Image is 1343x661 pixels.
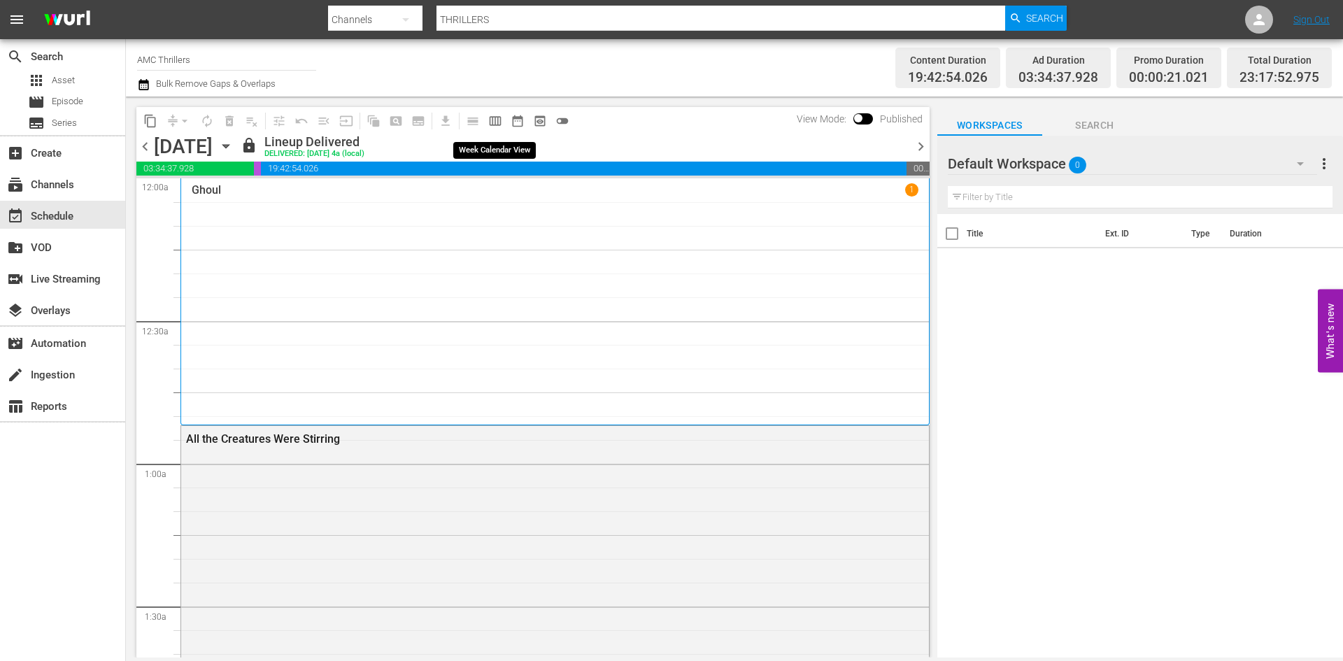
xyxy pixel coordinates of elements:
div: Total Duration [1239,50,1319,70]
span: Episode [28,94,45,111]
span: Series [28,115,45,132]
span: lock [241,137,257,154]
span: Update Metadata from Key Asset [335,110,357,132]
span: chevron_left [136,138,154,155]
p: Ghoul [192,183,221,197]
span: 03:34:37.928 [1018,70,1098,86]
span: Search [1042,117,1147,134]
span: Create Series Block [407,110,429,132]
th: Title [967,214,1097,253]
span: Select an event to delete [218,110,241,132]
span: Episode [52,94,83,108]
span: Live Streaming [7,271,24,287]
span: Schedule [7,208,24,225]
span: 24 hours Lineup View is OFF [551,110,574,132]
span: Reports [7,398,24,415]
span: 00:00:21.021 [1129,70,1209,86]
div: All the Creatures Were Stirring [186,432,848,446]
span: Asset [28,72,45,89]
button: more_vert [1316,147,1333,180]
span: 23:17:52.975 [1239,70,1319,86]
div: DELIVERED: [DATE] 4a (local) [264,150,364,159]
div: Content Duration [908,50,988,70]
span: Clear Lineup [241,110,263,132]
span: Bulk Remove Gaps & Overlaps [154,78,276,89]
span: Month Calendar View [506,110,529,132]
span: Overlays [7,302,24,319]
span: View Backup [529,110,551,132]
button: Open Feedback Widget [1318,289,1343,372]
span: Toggle to switch from Published to Draft view. [853,113,863,123]
span: Asset [52,73,75,87]
span: 0 [1069,150,1086,180]
span: Ingestion [7,367,24,383]
span: 03:34:37.928 [136,162,254,176]
p: 1 [909,185,914,194]
span: preview_outlined [533,114,547,128]
th: Ext. ID [1097,214,1182,253]
span: chevron_right [912,138,930,155]
span: Day Calendar View [457,107,484,134]
span: Remove Gaps & Overlaps [162,110,196,132]
div: Promo Duration [1129,50,1209,70]
span: 00:00:21.021 [254,162,261,176]
span: Channels [7,176,24,193]
span: Customize Events [263,107,290,134]
span: Automation [7,335,24,352]
span: menu [8,11,25,28]
th: Duration [1221,214,1305,253]
span: Series [52,116,77,130]
span: content_copy [143,114,157,128]
span: Download as CSV [429,107,457,134]
span: VOD [7,239,24,256]
div: Lineup Delivered [264,134,364,150]
span: Revert to Primary Episode [290,110,313,132]
span: more_vert [1316,155,1333,172]
span: Loop Content [196,110,218,132]
span: View Mode: [790,113,853,125]
span: 00:42:07.025 [907,162,930,176]
div: [DATE] [154,135,213,158]
a: Sign Out [1293,14,1330,25]
span: Workspaces [937,117,1042,134]
span: Search [7,48,24,65]
span: 19:42:54.026 [261,162,907,176]
img: ans4CAIJ8jUAAAAAAAAAAAAAAAAAAAAAAAAgQb4GAAAAAAAAAAAAAAAAAAAAAAAAJMjXAAAAAAAAAAAAAAAAAAAAAAAAgAT5G... [34,3,101,36]
span: Search [1026,6,1063,31]
span: toggle_off [555,114,569,128]
span: Create Search Block [385,110,407,132]
span: date_range_outlined [511,114,525,128]
span: Copy Lineup [139,110,162,132]
span: calendar_view_week_outlined [488,114,502,128]
span: Refresh All Search Blocks [357,107,385,134]
div: Default Workspace [948,144,1317,183]
span: 19:42:54.026 [908,70,988,86]
span: Create [7,145,24,162]
th: Type [1183,214,1221,253]
div: Ad Duration [1018,50,1098,70]
button: Search [1005,6,1067,31]
span: Published [873,113,930,125]
span: Fill episodes with ad slates [313,110,335,132]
